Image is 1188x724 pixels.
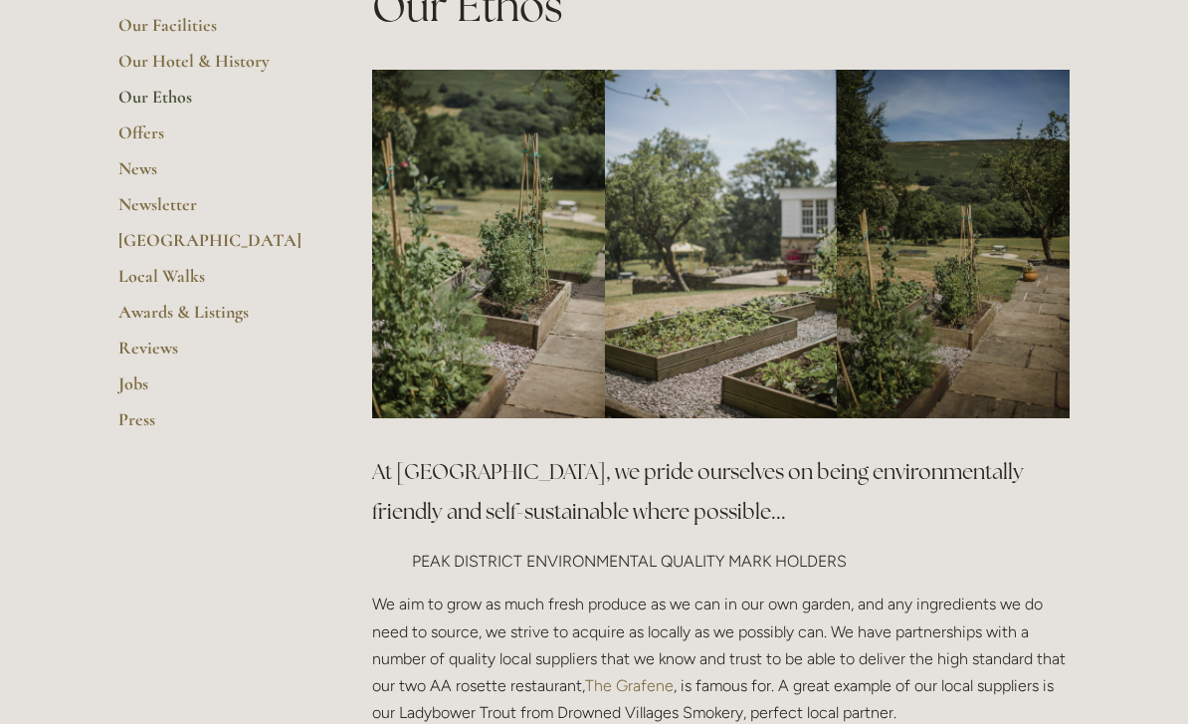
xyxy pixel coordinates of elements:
a: Our Hotel & History [118,50,308,86]
a: Our Ethos [118,86,308,121]
a: [GEOGRAPHIC_DATA] [118,229,308,265]
img: vegetable garden bed, Losehill Hotel [605,70,838,419]
a: Our Facilities [118,14,308,50]
a: Local Walks [118,265,308,301]
a: News [118,157,308,193]
img: Photo of vegetable garden bed, Losehill Hotel [837,70,1070,419]
a: Jobs [118,372,308,408]
p: PEAK DISTRICT ENVIRONMENTAL QUALITY MARK HOLDERS [412,548,1070,575]
a: Awards & Listings [118,301,308,337]
a: Press [118,408,308,444]
img: photos of the garden beds, Losehill Hotel [372,70,605,419]
a: The Grafene [585,676,674,695]
h3: At [GEOGRAPHIC_DATA], we pride ourselves on being environmentally friendly and self-sustainable w... [372,452,1070,532]
a: Reviews [118,337,308,372]
a: Newsletter [118,193,308,229]
a: Offers [118,121,308,157]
